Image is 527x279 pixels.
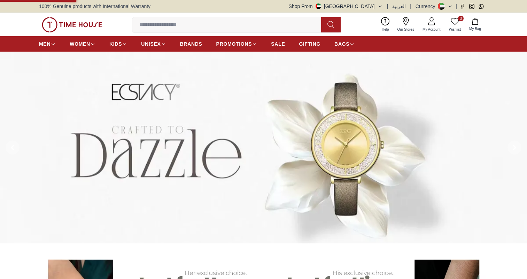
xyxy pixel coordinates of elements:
span: 100% Genuine products with International Warranty [39,3,150,10]
span: Wishlist [446,27,464,32]
span: MEN [39,40,51,47]
span: PROMOTIONS [216,40,252,47]
span: WOMEN [70,40,90,47]
span: My Bag [466,26,484,31]
a: WOMEN [70,38,95,50]
a: Our Stores [393,16,418,33]
span: Our Stores [395,27,417,32]
span: | [456,3,457,10]
img: ... [42,17,102,32]
span: Help [379,27,392,32]
div: Currency [416,3,438,10]
span: 0 [458,16,464,21]
a: GIFTING [299,38,320,50]
span: SALE [271,40,285,47]
span: My Account [420,27,443,32]
span: BAGS [334,40,349,47]
a: 0Wishlist [445,16,465,33]
a: Facebook [460,4,465,9]
a: PROMOTIONS [216,38,257,50]
a: SALE [271,38,285,50]
button: Shop From[GEOGRAPHIC_DATA] [289,3,383,10]
span: KIDS [109,40,122,47]
a: Whatsapp [479,4,484,9]
button: العربية [392,3,406,10]
span: BRANDS [180,40,202,47]
img: United Arab Emirates [316,3,321,9]
span: | [387,3,388,10]
a: Help [378,16,393,33]
button: My Bag [465,16,485,33]
a: KIDS [109,38,127,50]
a: Instagram [469,4,474,9]
a: BAGS [334,38,355,50]
span: GIFTING [299,40,320,47]
a: UNISEX [141,38,166,50]
a: BRANDS [180,38,202,50]
span: UNISEX [141,40,161,47]
a: MEN [39,38,56,50]
span: | [410,3,411,10]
